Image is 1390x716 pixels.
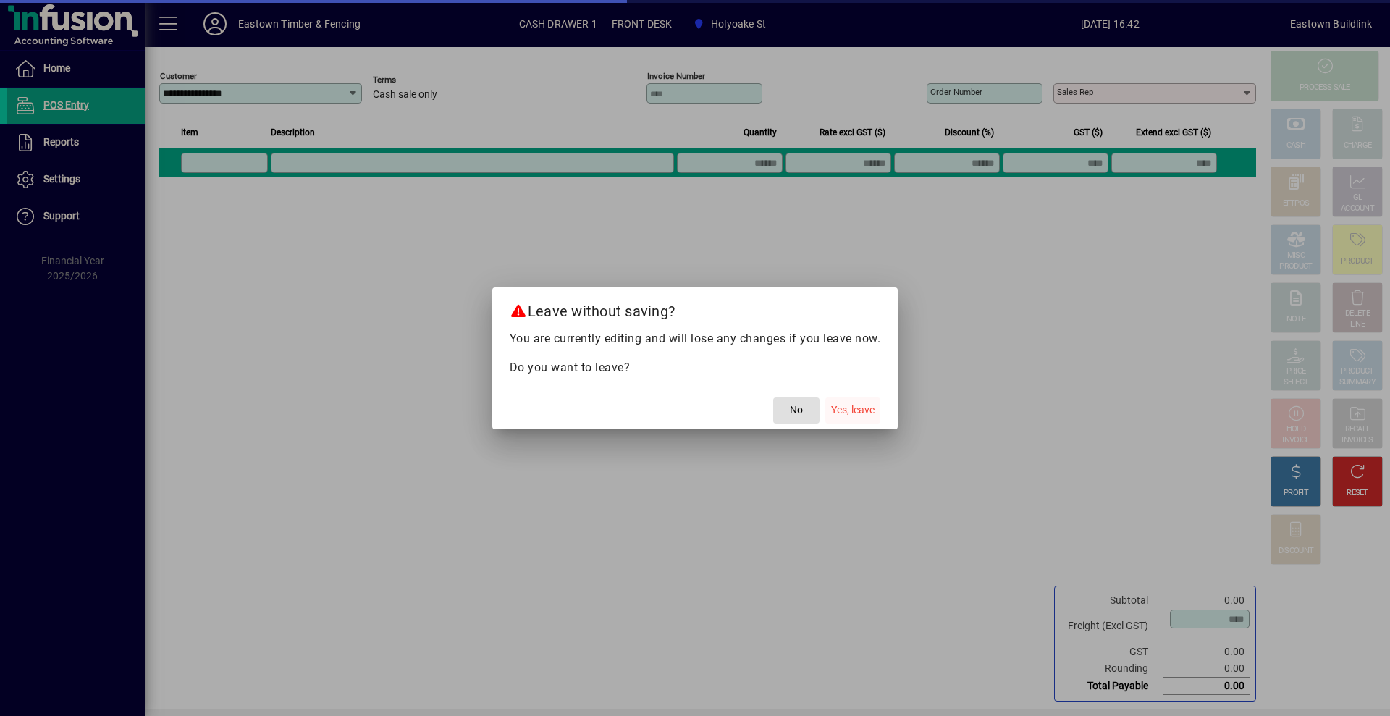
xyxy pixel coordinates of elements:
span: Yes, leave [831,403,875,418]
span: No [790,403,803,418]
p: Do you want to leave? [510,359,881,376]
button: Yes, leave [825,397,880,424]
button: No [773,397,820,424]
h2: Leave without saving? [492,287,898,329]
p: You are currently editing and will lose any changes if you leave now. [510,330,881,348]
